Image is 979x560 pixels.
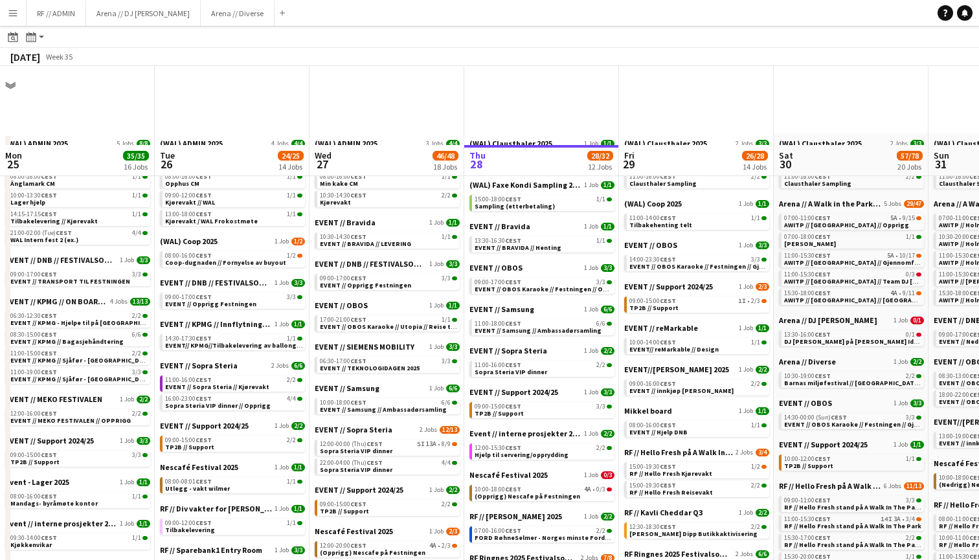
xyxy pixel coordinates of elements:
span: EVENT // TRANSPORT TIL FESTNINGEN [10,277,130,286]
span: 08:00-16:00 [165,174,212,180]
span: 9/11 [903,290,915,297]
span: 1 Job [894,317,908,324]
span: 5A [890,215,897,221]
span: 1/2 [287,252,296,259]
span: EVENT // OBOS [624,240,677,250]
a: EVENT // DNB // FESTIVALSOMMER 20251 Job3/3 [315,259,460,269]
a: 09:00-17:00CEST3/3EVENT // OBOS Karaoke // Festningen // Opprigg [475,278,612,293]
span: EVENT // OBOS [315,300,368,310]
div: EVENT // OBOS1 Job3/314:00-23:30CEST3/3EVENT // OBOS Karaoke // Festningen // Gjennomføring [624,240,769,282]
span: 1 Job [584,223,598,230]
a: EVENT // KPMG // Innflytningsfest1 Job1/1 [160,319,305,329]
span: AWITP // Kristiansand // Team DJ Walkie [784,277,962,286]
span: EVENT // Opprigg Festningen [165,300,256,308]
span: CEST [196,191,212,199]
span: 1 Job [275,238,289,245]
span: CEST [56,229,72,237]
span: CEST [350,274,366,282]
span: CEST [41,270,57,278]
span: 4A [890,290,897,297]
span: (WAL) Clausthaler 2025 [469,139,552,148]
span: (WAL) ADMIN 2025 [315,139,377,148]
div: (WAL) Faxe Kondi Sampling 20251 Job1/115:00-18:00CEST1/1Sampling (etterbetaling) [469,180,614,221]
span: 1/1 [132,211,141,218]
a: 08:00-16:00CEST1/1Opphus CM [165,172,302,187]
span: 09:00-17:00 [165,294,212,300]
span: Fredrik [784,240,836,248]
span: 1/1 [446,219,460,227]
a: (WAL) ADMIN 20254 Jobs4/4 [160,139,305,148]
div: EVENT // DNB // FESTIVALSOMMER 20251 Job3/309:00-17:00CEST3/3EVENT // Opprigg Festningen [160,278,305,319]
a: 11:00-15:30CEST5A•10/17AWITP // [GEOGRAPHIC_DATA] // Gjennomføring [784,251,921,266]
span: EVENT // DNB // FESTIVALSOMMER 2025 [5,255,117,265]
span: EVENT // Opprigg Festningen [320,281,411,289]
span: EVENT // OBOS [469,263,523,273]
div: (WAL) ADMIN 20254 Jobs4/408:00-16:00CEST1/1Coop SM CM08:00-16:00CEST1/1Opphus CM09:00-12:00CEST1/... [160,139,305,236]
a: 09:00-17:00CEST3/3EVENT // Opprigg Festningen [165,293,302,308]
span: 2/3 [751,298,760,304]
div: (WAL) ADMIN 20253 Jobs4/408:00-16:00CEST1/1CM Obs08:00-16:00CEST1/1Min kake CM10:30-14:30CEST2/2K... [315,139,460,218]
span: AWITP // Kristiansand // Nedrigg [784,296,948,304]
span: EVENT // reMarkable [624,323,698,333]
span: 1/1 [756,200,769,208]
span: 09:00-17:00 [475,279,521,286]
span: 13/13 [130,298,150,306]
span: 1/1 [442,317,451,323]
span: 09:00-17:00 [10,271,57,278]
button: Arena // DJ [PERSON_NAME] [86,1,201,26]
span: 11:00-16:00 [784,174,831,180]
span: EVENT // BRAVIDA // Henting [475,243,561,252]
span: 1 Job [275,320,289,328]
span: 1/1 [442,234,451,240]
span: EVENT // Samsung // Ambassadørsamling [475,326,602,335]
span: 1/1 [291,320,305,328]
span: 10:30-14:30 [320,192,366,199]
span: CEST [815,172,831,181]
div: Arena // A Walk in the Park 20255 Jobs29/4707:00-11:00CEST5A•9/15AWITP // [GEOGRAPHIC_DATA] // Op... [779,199,924,315]
span: Min kake CM [320,179,358,188]
span: 1/1 [287,211,296,218]
span: AWITP // Kristiansand // Opprigg [784,221,909,229]
span: CEST [815,289,831,297]
span: 1/1 [132,192,141,199]
span: CEST [196,210,212,218]
span: 8/8 [137,140,150,148]
span: 07:00-11:00 [784,215,831,221]
a: EVENT // OBOS1 Job3/3 [624,240,769,250]
span: 5 Jobs [884,200,901,208]
span: 1/1 [596,196,605,203]
span: EVENT // Bravida [315,218,376,227]
span: 09:00-15:00 [629,298,676,304]
div: EVENT // OBOS1 Job3/309:00-17:00CEST3/3EVENT // OBOS Karaoke // Festningen // Opprigg [469,263,614,304]
a: 13:30-16:30CEST1/1EVENT // BRAVIDA // Henting [475,236,612,251]
a: 17:00-21:00CEST1/1EVENT // OBOS Karaoke // Utopia // Reise til [GEOGRAPHIC_DATA] [320,315,457,330]
a: EVENT // OBOS1 Job1/1 [315,300,460,310]
span: 08:00-16:00 [10,174,57,180]
span: 6/6 [601,306,614,313]
span: 1/1 [596,238,605,244]
span: CEST [815,270,831,278]
span: Kjørevakt [320,198,351,207]
a: 08:00-16:00CEST1/1Änglamark CM [10,172,148,187]
span: EVENT // BRAVIDA // LEVERING [320,240,411,248]
span: Tilbakelevering // Kjørevakt [10,217,98,225]
span: CEST [41,191,57,199]
span: CEST [660,172,676,181]
a: (WAL) Coop 20251 Job1/1 [624,199,769,208]
span: CEST [350,315,366,324]
span: CEST [505,278,521,286]
span: 1/1 [442,174,451,180]
span: 1/2 [291,238,305,245]
div: EVENT // reMarkable1 Job1/110:00-14:00CEST1/1EVENT// reMarkable // Design [624,323,769,364]
div: EVENT // Bravida1 Job1/110:30-14:30CEST1/1EVENT // BRAVIDA // LEVERING [315,218,460,259]
span: EVENT // Samsung [469,304,534,314]
span: CEST [41,172,57,181]
span: WAL Intern fest 2 (ex.) [10,236,78,244]
a: 14:15-17:15CEST1/1Tilbakelevering // Kjørevakt [10,210,148,225]
span: 2/2 [906,174,915,180]
span: CEST [505,319,521,328]
div: EVENT // Bravida1 Job1/113:30-16:30CEST1/1EVENT // BRAVIDA // Henting [469,221,614,263]
a: 08:00-16:00CEST1/1Min kake CM [320,172,457,187]
a: 09:00-15:00CEST1I•2/3TP2B // Support [629,297,767,311]
span: CEST [505,236,521,245]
